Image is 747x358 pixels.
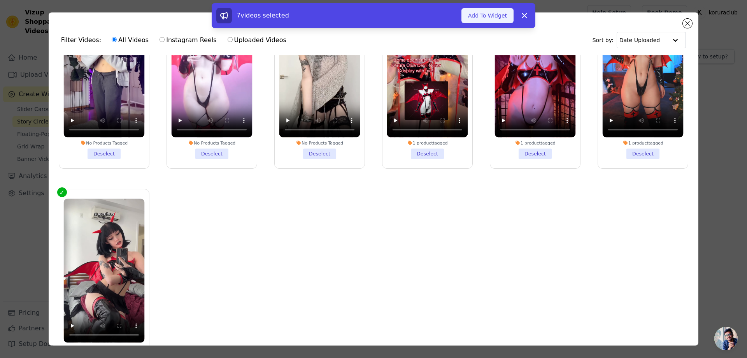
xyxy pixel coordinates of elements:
div: No Products Tagged [171,140,252,146]
span: 7 videos selected [237,12,289,19]
div: 1 product tagged [603,140,684,146]
div: No Products Tagged [63,140,144,146]
a: 开放式聊天 [714,327,738,350]
div: Filter Videos: [61,31,291,49]
label: Uploaded Videos [227,35,287,45]
div: No Products Tagged [279,140,360,146]
div: 1 product tagged [495,140,576,146]
label: All Videos [111,35,149,45]
button: Add To Widget [461,8,514,23]
div: 1 product tagged [387,140,468,146]
div: 1 product tagged [63,345,144,351]
div: Sort by: [593,32,686,48]
label: Instagram Reels [159,35,217,45]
